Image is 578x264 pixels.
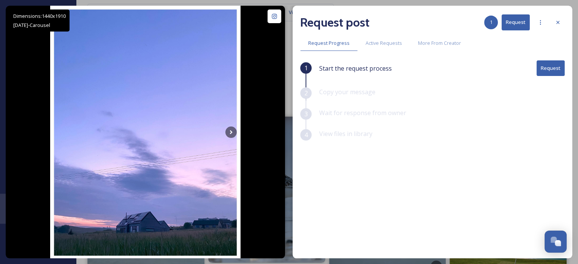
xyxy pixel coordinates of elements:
span: Dimensions: 1440 x 1910 [13,13,66,19]
button: Open Chat [545,231,567,253]
span: 4 [304,130,308,139]
span: Wait for response from owner [319,109,406,117]
span: Copy your message [319,88,375,96]
span: 1 [304,63,308,73]
span: View files in library [319,130,372,138]
span: [DATE] - Carousel [13,22,50,28]
h2: Request post [300,13,369,32]
span: Start the request process [319,64,392,73]
img: Dusk at Coll, Isle of Lewis. #paintedskys #bluehour #summerevenings #isleoflewis #outerhebrides #... [50,6,241,258]
span: More From Creator [418,40,461,47]
span: Active Requests [366,40,402,47]
span: Request Progress [308,40,350,47]
span: 3 [304,109,308,119]
button: Request [502,14,530,30]
button: Request [537,60,565,76]
span: 1 [490,19,492,26]
span: 2 [304,89,308,98]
